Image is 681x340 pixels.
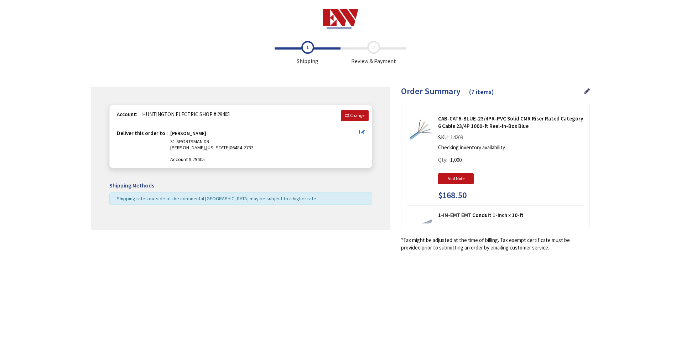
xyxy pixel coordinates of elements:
[438,156,446,163] span: Qty
[450,156,462,163] span: 1,000
[449,223,462,230] span: 5398
[170,130,206,139] strong: [PERSON_NAME]
[206,144,230,151] span: [US_STATE]
[350,113,364,118] span: Change
[117,130,168,136] strong: Deliver this order to :
[170,156,359,163] span: Account # 29405
[117,195,317,202] span: Shipping rates outside of the continental [GEOGRAPHIC_DATA] may be subject to a higher rate.
[410,118,432,140] img: CAB-CAT6-BLUE-23/4PR-PVC Solid CMR Riser Rated Category 6 Cable 23/4P 1000-ft Reel-In-Box Blue
[438,134,465,144] div: SKU:
[341,110,369,121] a: Change
[275,41,340,65] span: Shipping
[438,211,584,219] strong: 1-IN-EMT EMT Conduit 1-Inch x 10-ft
[438,115,584,130] strong: CAB-CAT6-BLUE-23/4PR-PVC Solid CMR Riser Rated Category 6 Cable 23/4P 1000-ft Reel-In-Box Blue
[170,144,206,151] span: [PERSON_NAME],
[469,88,494,96] span: (7 items)
[170,138,209,145] span: 31 SPORTSMAN DR
[323,9,359,29] img: Electrical Wholesalers, Inc.
[438,222,462,232] div: SKU:
[340,41,406,65] span: Review & Payment
[449,134,465,141] span: 14209
[139,111,230,118] span: HUNTINGTON ELECTRIC SHOP # 29405
[230,144,254,151] span: 06484-2733
[438,191,467,200] span: $168.50
[401,86,461,97] span: Order Summary
[410,214,432,236] img: 1-IN-EMT EMT Conduit 1-Inch x 10-ft
[109,182,372,189] h5: Shipping Methods
[438,144,581,151] p: Checking inventory availability...
[117,111,137,118] strong: Account:
[401,236,590,252] : *Tax might be adjusted at the time of billing. Tax exempt certificate must be provided prior to s...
